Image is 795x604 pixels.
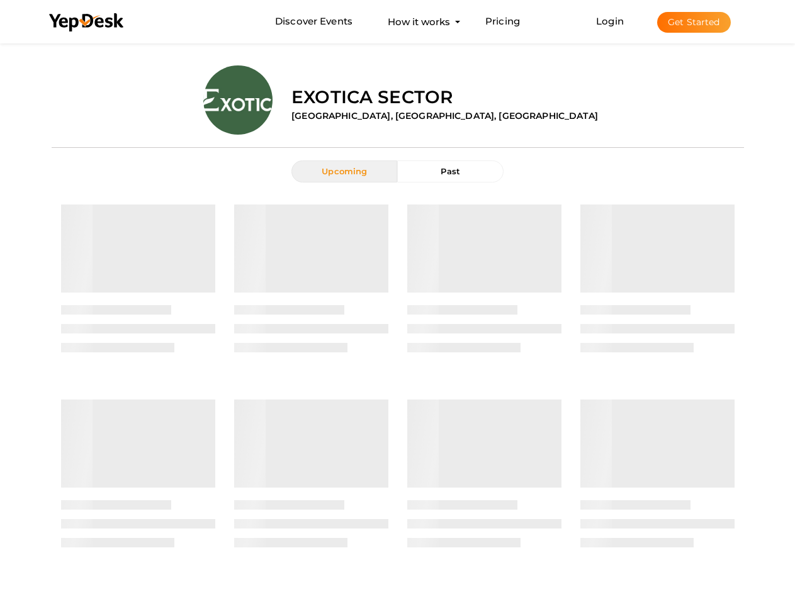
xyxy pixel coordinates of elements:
[275,10,352,33] a: Discover Events
[291,160,397,182] button: Upcoming
[397,160,503,182] button: Past
[485,10,520,33] a: Pricing
[291,84,453,109] label: Exotica Sector
[657,12,731,33] button: Get Started
[596,15,624,27] a: Login
[384,10,454,33] button: How it works
[291,109,598,122] label: [GEOGRAPHIC_DATA], [GEOGRAPHIC_DATA], [GEOGRAPHIC_DATA]
[322,166,367,176] span: Upcoming
[203,65,273,135] img: SSZWL3T0_normal.jpeg
[441,166,460,176] span: Past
